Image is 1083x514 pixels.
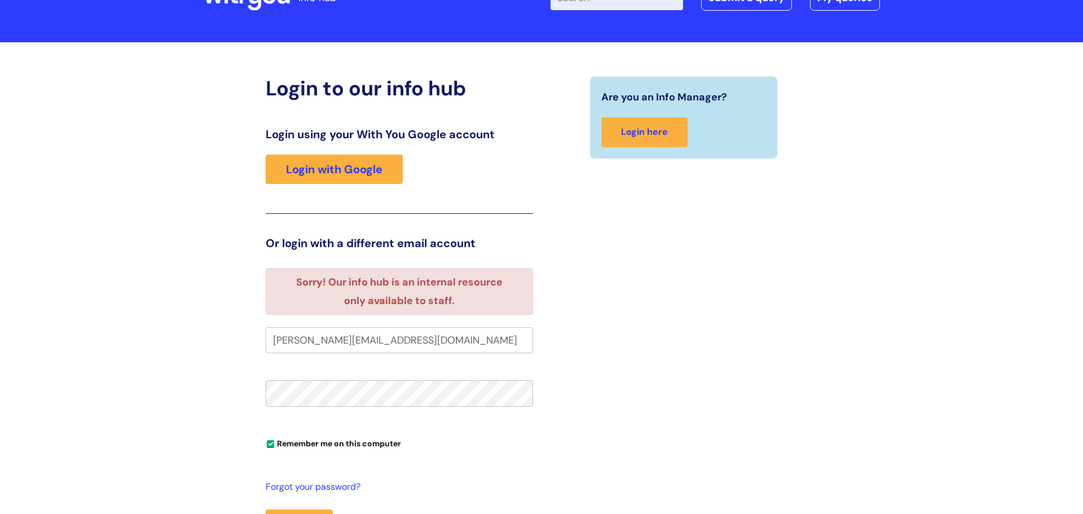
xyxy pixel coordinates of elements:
input: Remember me on this computer [267,441,274,448]
a: Login with Google [266,155,403,184]
span: Are you an Info Manager? [601,88,727,106]
h3: Or login with a different email account [266,236,533,250]
a: Forgot your password? [266,479,527,495]
h2: Login to our info hub [266,76,533,100]
div: You can uncheck this option if you're logging in from a shared device [266,434,533,452]
li: Sorry! Our info hub is an internal resource only available to staff. [285,273,513,310]
input: Your e-mail address [266,327,533,353]
a: Login here [601,117,688,147]
h3: Login using your With You Google account [266,128,533,141]
label: Remember me on this computer [266,436,401,449]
